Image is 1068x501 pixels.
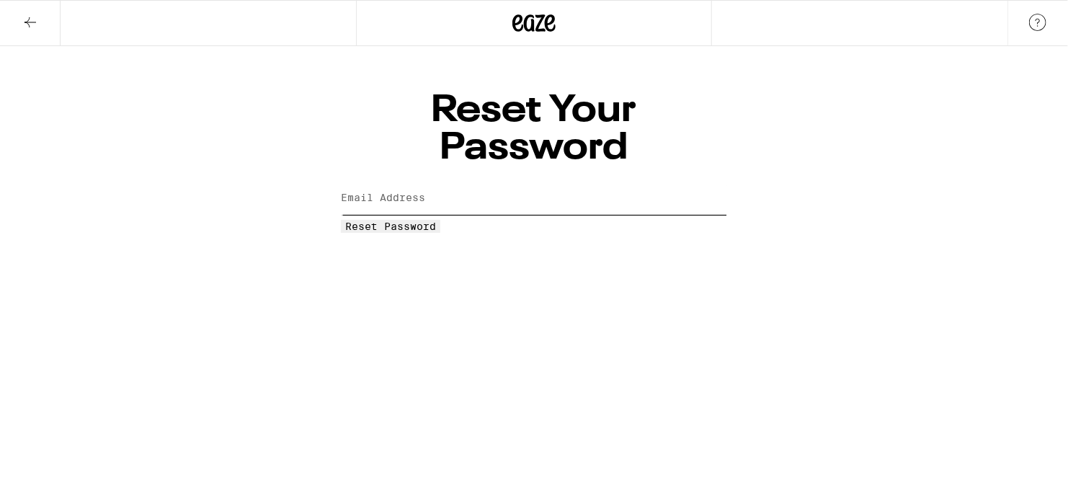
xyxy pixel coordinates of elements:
label: Email Address [341,192,425,203]
button: Reset Password [341,220,440,233]
span: Reset Password [345,221,436,232]
span: Help [32,10,62,23]
h1: Reset Your Password [341,92,727,167]
input: Email Address [341,182,727,215]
